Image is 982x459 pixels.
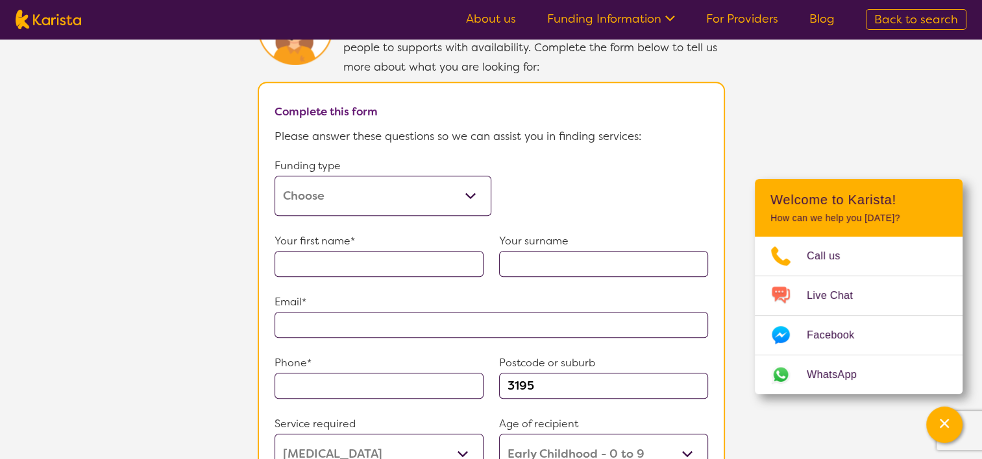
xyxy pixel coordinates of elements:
span: Live Chat [807,286,868,305]
h2: Welcome to Karista! [770,192,947,207]
ul: Choose channel [755,237,963,394]
p: Your first name* [275,231,484,251]
p: Please answer these questions so we can assist you in finding services: [275,126,708,146]
a: Back to search [866,9,966,30]
span: Facebook [807,325,870,345]
p: Service required [275,414,484,434]
span: WhatsApp [807,365,872,384]
a: Web link opens in a new tab. [755,355,963,394]
p: Postcode or suburb [499,353,708,373]
span: Back to search [874,12,958,27]
a: For Providers [706,11,778,27]
button: Channel Menu [926,406,963,443]
p: Phone* [275,353,484,373]
p: Your surname [499,231,708,251]
p: Age of recipient [499,414,708,434]
span: Call us [807,246,856,266]
a: About us [466,11,516,27]
b: Complete this form [275,104,378,119]
p: Email* [275,292,708,312]
div: Channel Menu [755,179,963,394]
a: Blog [809,11,835,27]
a: Funding Information [547,11,675,27]
p: How can we help you [DATE]? [770,213,947,224]
p: Funding type [275,156,491,176]
img: Karista logo [16,10,81,29]
p: Our Client Services team are experienced in finding and connecting people to supports with availa... [343,18,725,76]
